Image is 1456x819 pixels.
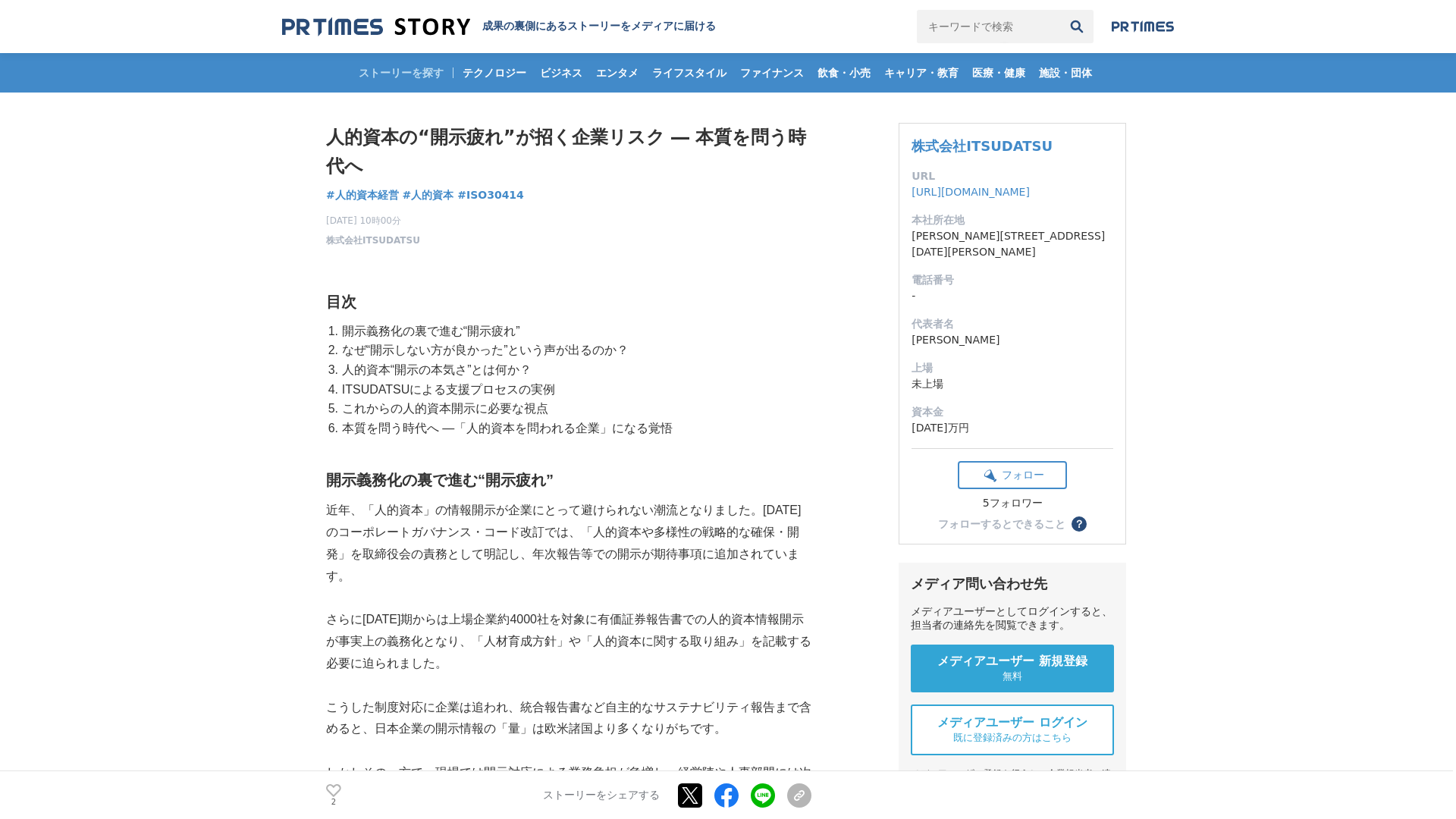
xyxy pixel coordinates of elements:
[282,17,470,37] img: 成果の裏側にあるストーリーをメディアに届ける
[457,53,532,93] a: テクノロジー
[326,293,356,310] strong: 目次
[878,53,965,93] a: キャリア・教育
[326,234,420,247] a: 株式会社ITSUDATSU
[912,272,1113,288] dt: 電話番号
[338,380,811,400] li: ITSUDATSUによる支援プロセスの実例
[1112,20,1174,33] img: prtimes
[534,53,588,93] a: ビジネス
[958,461,1067,489] button: フォロー
[457,188,524,202] span: #ISO30414
[646,66,733,80] span: ライフスタイル
[912,420,1113,436] dd: [DATE]万円
[482,20,716,33] h2: 成果の裏側にあるストーリーをメディアに届ける
[937,715,1087,731] span: メディアユーザー ログイン
[912,138,1053,154] a: 株式会社ITSUDATSU
[282,17,716,37] a: 成果の裏側にあるストーリーをメディアに届ける 成果の裏側にあるストーリーをメディアに届ける
[734,66,810,80] span: ファイナンス
[646,53,733,93] a: ライフスタイル
[1003,670,1022,683] span: 無料
[338,419,811,438] li: 本質を問う時代へ ―「人的資本を問われる企業」になる覚悟
[912,376,1113,392] dd: 未上場
[917,10,1060,43] input: キーワードで検索
[912,212,1113,228] dt: 本社所在地
[878,66,965,80] span: キャリア・教育
[326,472,554,488] strong: 開示義務化の裏で進む“開示疲れ”
[326,123,811,181] h1: 人的資本の“開示疲れ”が招く企業リスク ― 本質を問う時代へ
[911,704,1114,755] a: メディアユーザー ログイン 既に登録済みの方はこちら
[958,497,1067,510] div: 5フォロワー
[911,605,1114,632] div: メディアユーザーとしてログインすると、担当者の連絡先を閲覧できます。
[534,66,588,80] span: ビジネス
[1072,516,1087,532] button: ？
[811,66,877,80] span: 飲食・小売
[543,789,660,802] p: ストーリーをシェアする
[457,187,524,203] a: #ISO30414
[338,399,811,419] li: これからの人的資本開示に必要な視点
[966,66,1031,80] span: 医療・健康
[911,575,1114,593] div: メディア問い合わせ先
[1033,53,1098,93] a: 施設・団体
[326,697,811,741] p: こうした制度対応に企業は追われ、統合報告書など自主的なサステナビリティ報告まで含めると、日本企業の開示情報の「量」は欧米諸国より多くなりがちです。
[326,609,811,674] p: さらに[DATE]期からは上場企業約4000社を対象に有価証券報告書での人的資本情報開示が事実上の義務化となり、「人材育成方針」や「人的資本に関する取り組み」を記載する必要に迫られました。
[912,360,1113,376] dt: 上場
[953,731,1072,745] span: 既に登録済みの方はこちら
[912,288,1113,304] dd: -
[912,186,1030,198] a: [URL][DOMAIN_NAME]
[338,360,811,380] li: 人的資本“開示の本気さ”とは何か？
[912,316,1113,332] dt: 代表者名
[403,187,454,203] a: #人的資本
[911,645,1114,692] a: メディアユーザー 新規登録 無料
[403,188,454,202] span: #人的資本
[338,322,811,341] li: 開示義務化の裏で進む“開示疲れ”
[326,214,420,227] span: [DATE] 10時00分
[966,53,1031,93] a: 医療・健康
[811,53,877,93] a: 飲食・小売
[326,187,399,203] a: #人的資本経営
[1033,66,1098,80] span: 施設・団体
[457,66,532,80] span: テクノロジー
[590,53,645,93] a: エンタメ
[938,519,1065,529] div: フォローするとできること
[912,332,1113,348] dd: [PERSON_NAME]
[326,188,399,202] span: #人的資本経営
[1074,519,1084,529] span: ？
[1060,10,1094,43] button: 検索
[326,762,811,806] p: しかしその一方で、現場では開示対応による業務負担が急増し、経営陣や人事部門には次第に が広がっています。
[326,500,811,587] p: 近年、「人的資本」の情報開示が企業にとって避けられない潮流となりました。[DATE]のコーポレートガバナンス・コード改訂では、「人的資本や多様性の戦略的な確保・開発」を取締役会の責務として明記し...
[338,340,811,360] li: なぜ“開示しない方が良かった”という声が出るのか？
[326,799,341,806] p: 2
[912,404,1113,420] dt: 資本金
[912,168,1113,184] dt: URL
[912,228,1113,260] dd: [PERSON_NAME][STREET_ADDRESS][DATE][PERSON_NAME]
[590,66,645,80] span: エンタメ
[937,654,1087,670] span: メディアユーザー 新規登録
[734,53,810,93] a: ファイナンス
